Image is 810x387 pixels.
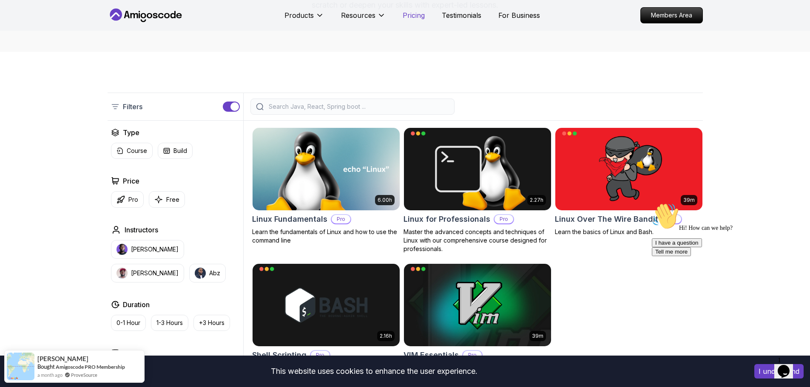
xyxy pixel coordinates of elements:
[284,10,324,27] button: Products
[123,127,139,138] h2: Type
[189,264,226,282] button: instructor imgAbz
[125,225,158,235] h2: Instructors
[404,128,551,210] img: Linux for Professionals card
[252,213,327,225] h2: Linux Fundamentals
[252,263,400,381] a: Shell Scripting card2.16hShell ScriptingProLearn how to automate tasks and scripts with shell scr...
[253,264,400,346] img: Shell Scripting card
[3,3,31,31] img: :wave:
[37,363,55,370] span: Bought
[123,299,150,310] h2: Duration
[3,39,54,48] button: I have a question
[404,127,551,253] a: Linux for Professionals card2.27hLinux for ProfessionalsProMaster the advanced concepts and techn...
[555,127,703,236] a: Linux Over The Wire Bandit card39mLinux Over The Wire BanditProLearn the basics of Linux and Bash.
[253,128,400,210] img: Linux Fundamentals card
[173,147,187,155] p: Build
[378,197,392,203] p: 6.00h
[463,351,482,359] p: Pro
[56,364,125,370] a: Amigoscode PRO Membership
[6,362,742,381] div: This website uses cookies to enhance the user experience.
[555,213,658,225] h2: Linux Over The Wire Bandit
[532,333,543,339] p: 39m
[111,191,144,208] button: Pro
[117,319,140,327] p: 0-1 Hour
[111,264,184,282] button: instructor img[PERSON_NAME]
[209,269,220,277] p: Abz
[555,228,703,236] p: Learn the basics of Linux and Bash.
[641,8,702,23] p: Members Area
[380,333,392,339] p: 2.16h
[3,48,43,57] button: Tell me more
[640,7,703,23] a: Members Area
[404,213,490,225] h2: Linux for Professionals
[166,195,179,204] p: Free
[193,315,230,331] button: +3 Hours
[404,349,459,361] h2: VIM Essentials
[754,364,804,379] button: Accept cookies
[111,143,153,159] button: Course
[404,264,551,346] img: VIM Essentials card
[404,228,551,253] p: Master the advanced concepts and techniques of Linux with our comprehensive course designed for p...
[252,349,307,361] h2: Shell Scripting
[498,10,540,20] a: For Business
[284,10,314,20] p: Products
[127,147,147,155] p: Course
[158,143,193,159] button: Build
[404,263,551,372] a: VIM Essentials card39mVIM EssentialsProLearn the basics of Linux and Bash.
[117,268,128,279] img: instructor img
[117,244,128,255] img: instructor img
[442,10,481,20] a: Testimonials
[648,199,801,349] iframe: chat widget
[252,127,400,245] a: Linux Fundamentals card6.00hLinux FundamentalsProLearn the fundamentals of Linux and how to use t...
[111,240,184,259] button: instructor img[PERSON_NAME]
[3,3,156,57] div: 👋Hi! How can we help?I have a questionTell me more
[123,348,141,358] h2: Track
[131,245,179,254] p: [PERSON_NAME]
[774,353,801,379] iframe: chat widget
[71,371,97,379] a: ProveSource
[7,353,34,380] img: provesource social proof notification image
[111,315,146,331] button: 0-1 Hour
[131,269,179,277] p: [PERSON_NAME]
[555,128,702,210] img: Linux Over The Wire Bandit card
[311,351,330,359] p: Pro
[403,10,425,20] a: Pricing
[332,215,350,223] p: Pro
[267,102,449,111] input: Search Java, React, Spring boot ...
[341,10,375,20] p: Resources
[683,197,695,203] p: 39m
[128,195,138,204] p: Pro
[3,25,84,32] span: Hi! How can we help?
[37,371,63,379] span: a month ago
[252,228,400,245] p: Learn the fundamentals of Linux and how to use the command line
[123,102,142,112] p: Filters
[149,191,185,208] button: Free
[156,319,183,327] p: 1-3 Hours
[195,268,206,279] img: instructor img
[530,197,543,203] p: 2.27h
[123,176,139,186] h2: Price
[495,215,513,223] p: Pro
[341,10,386,27] button: Resources
[199,319,225,327] p: +3 Hours
[37,355,88,362] span: [PERSON_NAME]
[151,315,188,331] button: 1-3 Hours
